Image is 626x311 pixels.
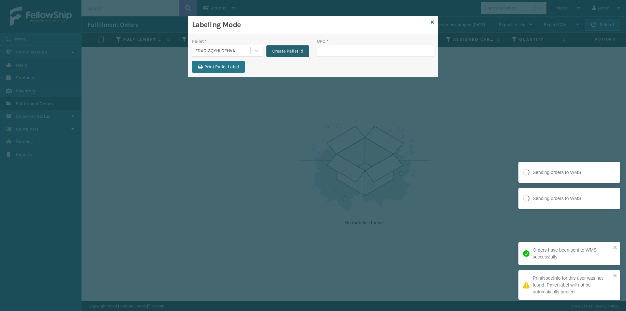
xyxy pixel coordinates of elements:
div: PrintNodeInfo for this user was not found. Pallet label will not be automatically printed. [533,275,611,295]
button: Print Pallet Label [192,61,245,73]
button: close [613,273,618,279]
div: Sending orders to WMS [533,169,581,176]
h3: Labeling Mode [192,20,428,30]
button: close [613,245,618,251]
label: UPC [317,38,328,45]
button: Create Pallet Id [266,45,309,57]
div: Orders have been sent to WMS successfully. [533,247,611,260]
div: Sending orders to WMS [533,195,581,202]
div: FDXG-3QYHLGEHVA [195,47,251,54]
label: Pallet [192,38,207,45]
